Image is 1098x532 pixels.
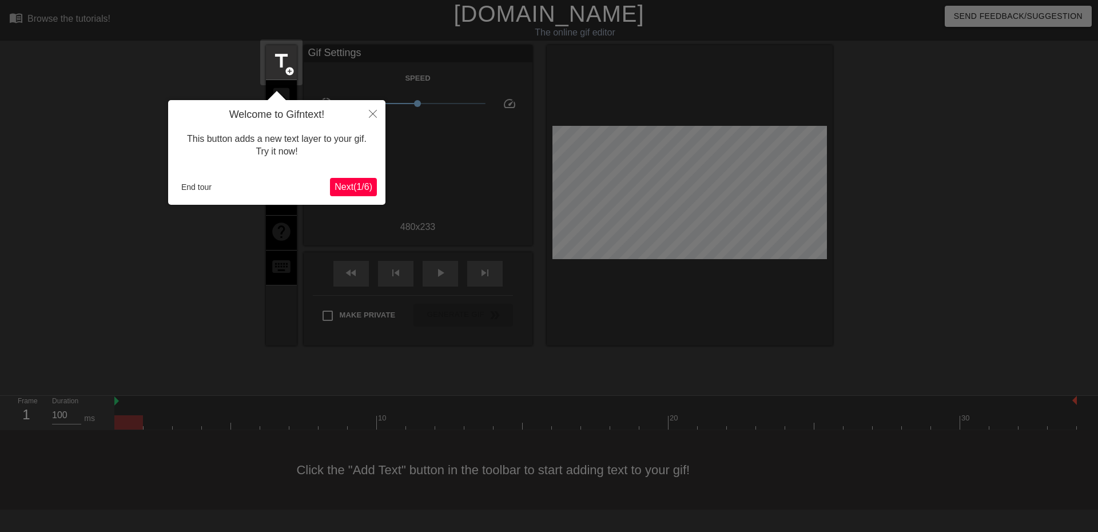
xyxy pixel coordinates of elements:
h4: Welcome to Gifntext! [177,109,377,121]
div: This button adds a new text layer to your gif. Try it now! [177,121,377,170]
button: Close [360,100,385,126]
button: Next [330,178,377,196]
span: Next ( 1 / 6 ) [335,182,372,192]
button: End tour [177,178,216,196]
